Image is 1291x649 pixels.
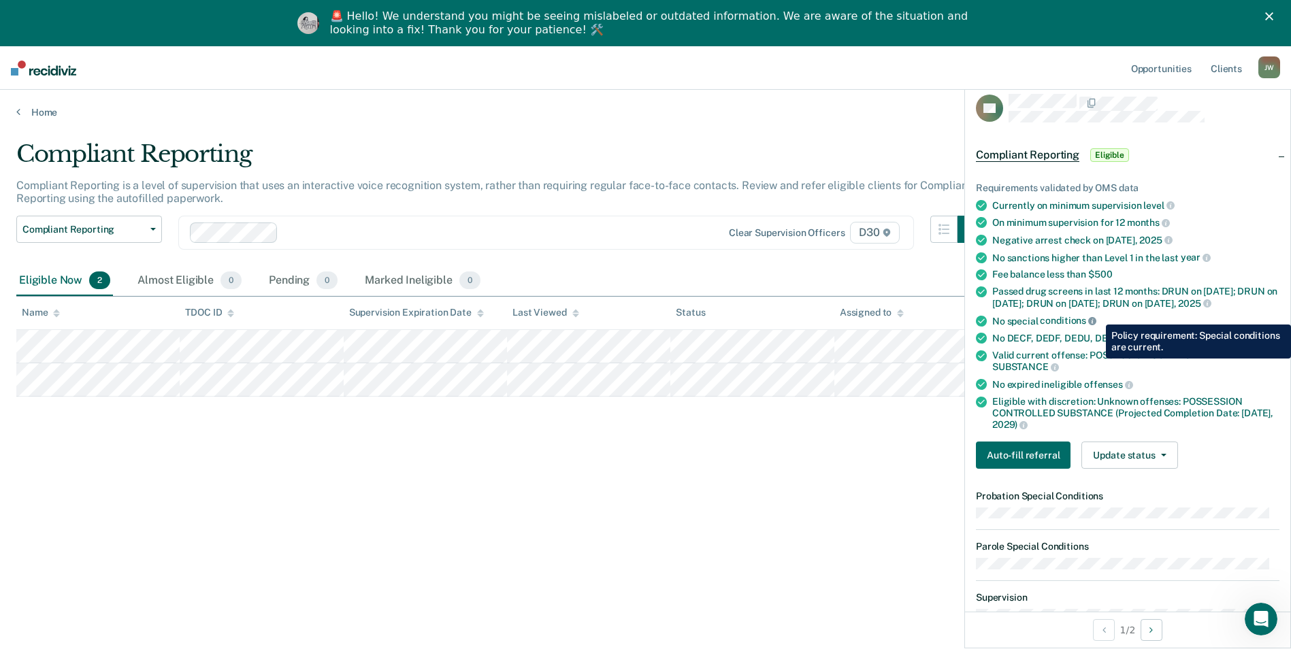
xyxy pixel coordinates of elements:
[850,222,899,244] span: D30
[992,234,1279,246] div: Negative arrest check on [DATE],
[992,378,1279,390] div: No expired ineligible
[1127,217,1170,228] span: months
[512,307,578,318] div: Last Viewed
[1141,619,1162,641] button: Next Opportunity
[992,396,1279,431] div: Eligible with discretion: Unknown offenses: POSSESSION CONTROLLED SUBSTANCE (Projected Completion...
[965,133,1290,177] div: Compliant ReportingEligible
[16,266,113,296] div: Eligible Now
[1245,603,1277,635] iframe: Intercom live chat
[1128,46,1194,90] a: Opportunities
[185,307,234,318] div: TDOC ID
[976,182,1279,194] div: Requirements validated by OMS data
[16,140,985,179] div: Compliant Reporting
[992,332,1279,344] div: No DECF, DEDF, DEDU, DEIO, DEIR codes in the last 3
[992,419,1028,430] span: 2029)
[1040,315,1096,326] span: conditions
[976,442,1076,469] a: Navigate to form link
[22,307,60,318] div: Name
[1178,298,1211,309] span: 2025
[976,442,1071,469] button: Auto-fill referral
[11,61,76,76] img: Recidiviz
[1081,442,1177,469] button: Update status
[1139,235,1172,246] span: 2025
[992,361,1059,372] span: SUBSTANCE
[1258,56,1280,78] div: J W
[1143,200,1174,211] span: level
[1090,148,1129,162] span: Eligible
[220,271,242,289] span: 0
[992,252,1279,264] div: No sanctions higher than Level 1 in the last
[992,199,1279,212] div: Currently on minimum supervision
[16,179,971,205] p: Compliant Reporting is a level of supervision that uses an interactive voice recognition system, ...
[16,106,1275,118] a: Home
[266,266,340,296] div: Pending
[89,271,110,289] span: 2
[135,266,244,296] div: Almost Eligible
[976,490,1279,502] dt: Probation Special Conditions
[965,612,1290,648] div: 1 / 2
[1226,333,1269,344] span: months
[1208,46,1245,90] a: Clients
[992,216,1279,229] div: On minimum supervision for 12
[729,227,845,239] div: Clear supervision officers
[840,307,904,318] div: Assigned to
[1084,379,1133,390] span: offenses
[976,592,1279,603] dt: Supervision
[676,307,705,318] div: Status
[1181,252,1211,263] span: year
[992,350,1279,373] div: Valid current offense: POSSESSION CONTROLLED
[1265,12,1279,20] div: Close
[459,271,480,289] span: 0
[992,286,1279,309] div: Passed drug screens in last 12 months: DRUN on [DATE]; DRUN on [DATE]; DRUN on [DATE]; DRUN on [D...
[992,315,1279,327] div: No special
[992,269,1279,280] div: Fee balance less than
[349,307,484,318] div: Supervision Expiration Date
[316,271,338,289] span: 0
[1093,619,1115,641] button: Previous Opportunity
[362,266,483,296] div: Marked Ineligible
[976,148,1079,162] span: Compliant Reporting
[976,541,1279,552] dt: Parole Special Conditions
[297,12,319,34] img: Profile image for Kim
[1088,269,1112,280] span: $500
[22,224,145,235] span: Compliant Reporting
[330,10,973,37] div: 🚨 Hello! We understand you might be seeing mislabeled or outdated information. We are aware of th...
